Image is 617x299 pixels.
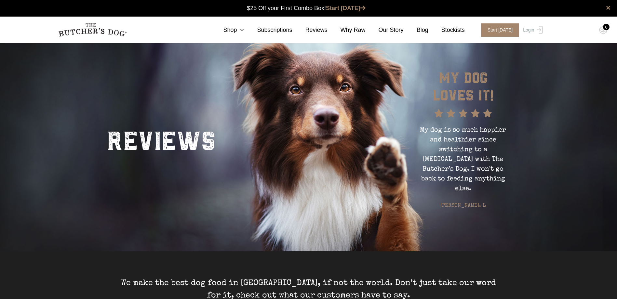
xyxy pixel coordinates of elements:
span: Start [DATE] [481,23,519,37]
a: Start [DATE] [475,23,522,37]
a: Subscriptions [244,26,292,34]
a: Reviews [292,26,328,34]
a: Why Raw [328,26,366,34]
a: Start [DATE] [326,5,366,11]
a: Our Story [366,26,404,34]
p: [PERSON_NAME]. L [416,202,510,210]
div: 0 [603,24,610,30]
p: My dog is so much happier and healthier since switching to a [MEDICAL_DATA] with The Butcher's Do... [416,125,510,194]
a: Login [521,23,543,37]
a: Blog [404,26,428,34]
a: Stockists [428,26,465,34]
a: Shop [210,26,244,34]
a: close [606,4,610,12]
h2: Reviews [107,118,216,161]
h2: MY DOG LOVES IT! [429,69,497,104]
img: review stars [435,109,492,117]
img: TBD_Cart-Empty.png [599,26,607,34]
